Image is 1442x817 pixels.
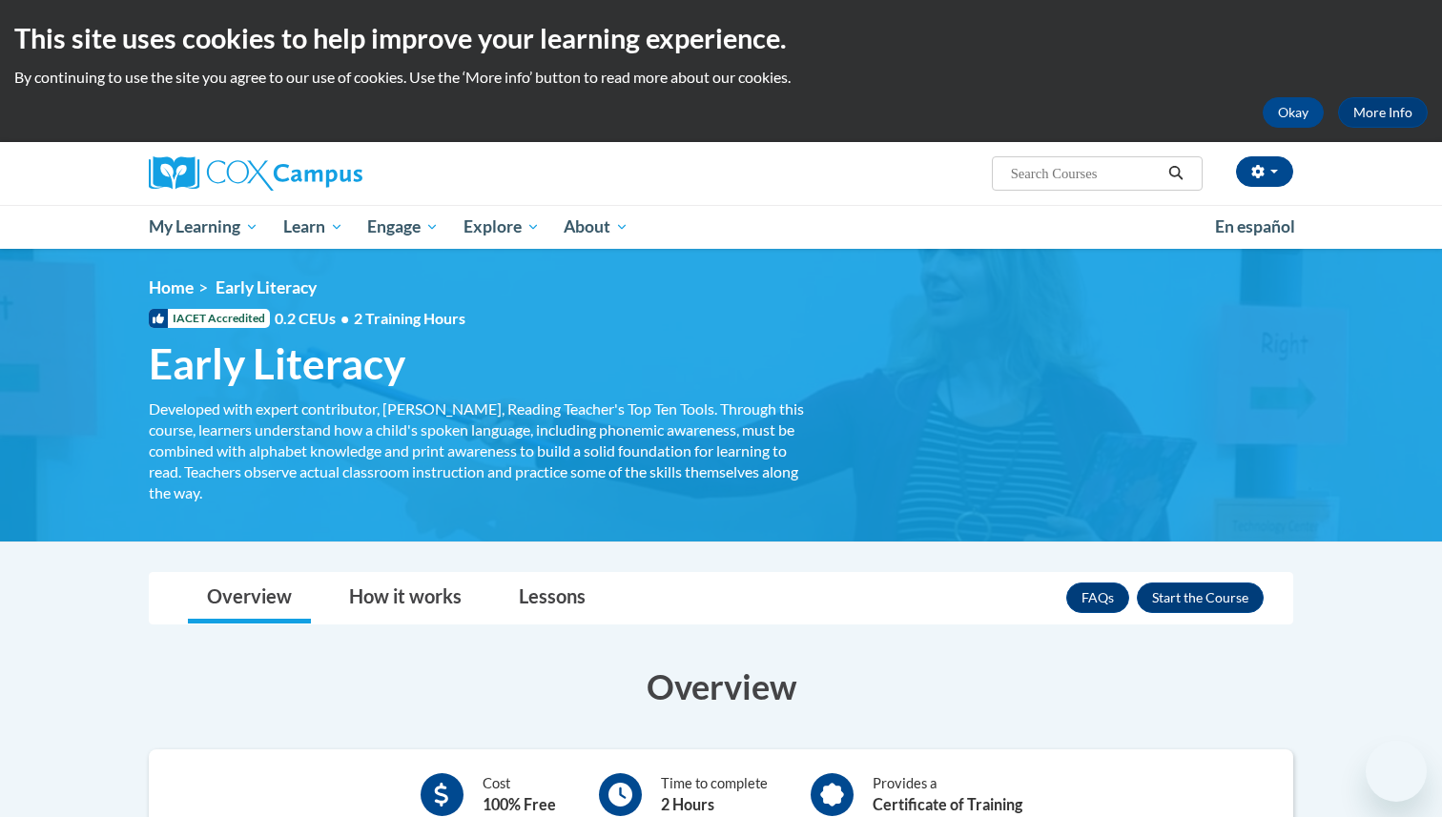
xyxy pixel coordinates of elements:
[271,205,356,249] a: Learn
[275,308,465,329] span: 0.2 CEUs
[1066,582,1129,613] a: FAQs
[149,398,807,503] div: Developed with expert contributor, [PERSON_NAME], Reading Teacher's Top Ten Tools. Through this c...
[1263,97,1324,128] button: Okay
[451,205,552,249] a: Explore
[1366,741,1427,802] iframe: Button to launch messaging window
[367,215,439,238] span: Engage
[149,156,511,191] a: Cox Campus
[355,205,451,249] a: Engage
[14,19,1428,57] h2: This site uses cookies to help improve your learning experience.
[340,309,349,327] span: •
[1338,97,1428,128] a: More Info
[149,663,1293,710] h3: Overview
[483,773,556,816] div: Cost
[483,795,556,813] b: 100% Free
[188,573,311,623] a: Overview
[120,205,1322,249] div: Main menu
[149,338,405,389] span: Early Literacy
[1137,582,1264,613] button: Enroll
[14,67,1428,88] p: By continuing to use the site you agree to our use of cookies. Use the ‘More info’ button to read...
[149,309,270,328] span: IACET Accredited
[552,205,642,249] a: About
[500,573,605,623] a: Lessons
[136,205,271,249] a: My Learning
[1203,207,1308,247] a: En español
[330,573,481,623] a: How it works
[661,795,714,813] b: 2 Hours
[1162,162,1190,185] button: Search
[661,773,768,816] div: Time to complete
[1009,162,1162,185] input: Search Courses
[149,277,194,297] a: Home
[216,277,317,297] span: Early Literacy
[283,215,343,238] span: Learn
[873,773,1022,816] div: Provides a
[149,156,362,191] img: Cox Campus
[1215,216,1295,236] span: En español
[354,309,465,327] span: 2 Training Hours
[149,215,258,238] span: My Learning
[873,795,1022,813] b: Certificate of Training
[1236,156,1293,187] button: Account Settings
[463,215,540,238] span: Explore
[564,215,628,238] span: About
